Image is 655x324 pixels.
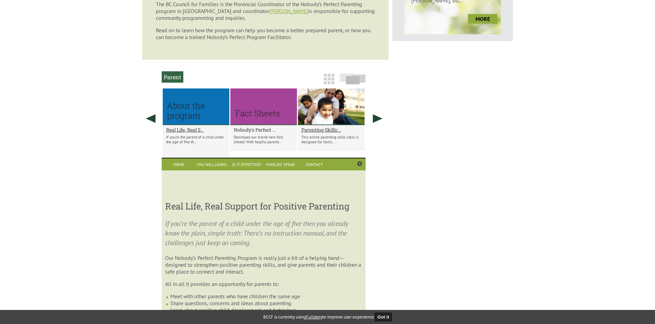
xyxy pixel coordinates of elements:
[375,313,392,321] button: Got it
[234,135,294,144] p: Download our brand-new fact sheets! With helpful parenti...
[298,158,332,170] a: Contact
[170,300,362,307] li: Share questions, concerns and ideas about parenting
[269,8,308,14] a: [PERSON_NAME]
[156,27,375,40] p: Read on to learn how the program can help you become a better prepared parent, or how you can bec...
[264,158,298,170] a: Families Speak
[298,88,365,151] li: Parenting Skills: 0-5
[196,158,230,170] a: You Will Learn…
[340,73,366,84] img: slide-icon.png
[301,127,361,133] a: Parenting Skills:...
[230,88,297,151] li: Nobody's Perfect Fact Sheets
[162,71,183,83] h2: Parent
[162,158,196,170] a: Home
[163,88,229,158] li: Real Life, Real Support for Positive Parenting
[166,127,226,133] a: Real Life, Real S...
[165,219,362,248] p: If you’re the parent of a child under the age of five then you already know the plain, simple tru...
[230,158,264,170] a: Is it Effective?
[165,280,362,287] p: All in all it provides an opportunity for parents to:
[170,307,362,313] li: Learn about positive child development and behaviour
[301,135,361,144] p: This online parenting skills class is designed for famil...
[468,14,497,24] a: more
[306,314,322,320] a: Fullstory
[166,135,226,144] p: If you’re the parent of a child under the age of five th...
[357,161,362,167] a: Close
[156,1,375,21] p: The BC Council for Families is the Provincial Coordinator of the Nobody’s Perfect Parenting progr...
[338,77,368,88] a: Slide View
[322,77,336,88] a: Grid View
[165,200,362,212] h3: Real Life, Real Support for Positive Parenting
[324,74,334,84] img: grid-icon.png
[234,127,294,133] a: Nobody's Perfect ...
[170,293,362,300] li: Meet with other parents who have children the same age
[165,254,362,275] p: Our Nobody’s Perfect Parenting Program is really just a bit of a helping hand—designed to strengt...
